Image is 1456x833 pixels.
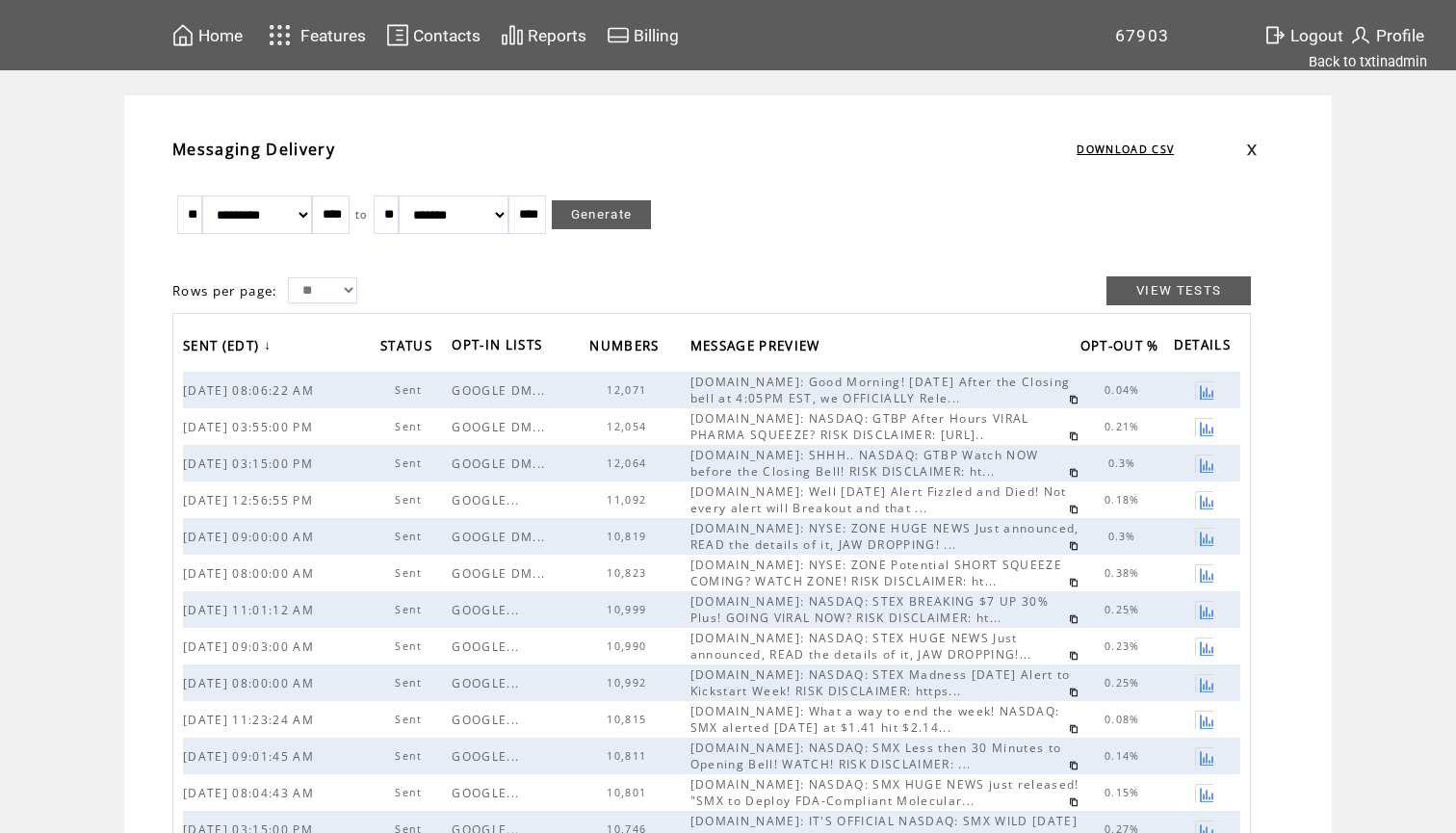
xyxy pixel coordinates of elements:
span: [DOMAIN_NAME]: SHHH.. NASDAQ: GTBP Watch NOW before the Closing Bell! RISK DISCLAIMER: ht... [690,447,1039,480]
span: 12,064 [607,456,651,470]
a: STATUS [380,331,442,363]
span: [DOMAIN_NAME]: NYSE: ZONE HUGE NEWS Just announced, READ the details of it, JAW DROPPING! ... [690,520,1079,553]
span: Sent [395,566,427,580]
span: [DATE] 08:00:00 AM [183,565,319,582]
span: NUMBERS [589,332,663,364]
span: [DOMAIN_NAME]: NASDAQ: STEX HUGE NEWS Just announced, READ the details of it, JAW DROPPING!... [690,630,1037,663]
span: STATUS [380,332,437,364]
span: OPT-OUT % [1080,332,1164,364]
span: [DOMAIN_NAME]: NYSE: ZONE Potential SHORT SQUEEZE COMING? WATCH ZONE! RISK DISCLAIMER: ht... [690,557,1062,589]
span: 0.38% [1105,566,1145,580]
span: [DOMAIN_NAME]: Well [DATE] Alert Fizzled and Died! Not every alert will Breakout and that ... [690,483,1067,516]
img: creidtcard.svg [607,23,630,47]
span: Sent [395,749,427,763]
span: 0.25% [1105,603,1145,616]
span: GOOGLE DM... [452,419,550,435]
span: Home [198,26,243,45]
span: 12,071 [607,383,651,397]
span: GOOGLE DM... [452,382,550,399]
span: OPT-IN LISTS [452,331,547,363]
span: [DATE] 03:15:00 PM [183,456,318,472]
span: Sent [395,493,427,507]
span: Profile [1376,26,1424,45]
a: Back to txtinadmin [1309,53,1427,70]
a: DOWNLOAD CSV [1077,143,1174,156]
span: [DATE] 09:00:00 AM [183,529,319,545]
a: Profile [1346,20,1427,50]
span: Sent [395,383,427,397]
span: Sent [395,676,427,690]
span: [DATE] 03:55:00 PM [183,419,318,435]
img: contacts.svg [386,23,409,47]
span: [DOMAIN_NAME]: NASDAQ: SMX Less then 30 Minutes to Opening Bell! WATCH! RISK DISCLAIMER: ... [690,740,1062,772]
span: 0.14% [1105,749,1145,763]
span: [DOMAIN_NAME]: Good Morning! [DATE] After the Closing bell at 4:05PM EST, we OFFICIALLY Rele... [690,374,1071,406]
img: features.svg [263,19,297,51]
span: Messaging Delivery [172,139,335,160]
span: 10,990 [607,639,651,653]
span: Sent [395,639,427,653]
span: Sent [395,530,427,543]
span: 0.04% [1105,383,1145,397]
span: [DOMAIN_NAME]: What a way to end the week! NASDAQ: SMX alerted [DATE] at $1.41 hit $2.14... [690,703,1060,736]
span: GOOGLE DM... [452,456,550,472]
span: to [355,208,368,221]
span: MESSAGE PREVIEW [690,332,825,364]
span: 0.08% [1105,713,1145,726]
span: [DATE] 08:00:00 AM [183,675,319,691]
span: 10,999 [607,603,651,616]
span: [DATE] 12:56:55 PM [183,492,318,508]
span: [DOMAIN_NAME]: NASDAQ: GTBP After Hours VIRAL PHARMA SQUEEZE? RISK DISCLAIMER: [URL].. [690,410,1029,443]
a: Logout [1261,20,1346,50]
span: GOOGLE... [452,748,524,765]
a: VIEW TESTS [1106,276,1251,305]
span: GOOGLE... [452,712,524,728]
a: Generate [552,200,652,229]
span: GOOGLE... [452,602,524,618]
img: chart.svg [501,23,524,47]
span: Rows per page: [172,282,278,299]
span: GOOGLE DM... [452,529,550,545]
span: [DATE] 09:03:00 AM [183,638,319,655]
a: MESSAGE PREVIEW [690,331,830,363]
a: NUMBERS [589,331,668,363]
a: Features [260,16,369,54]
span: GOOGLE... [452,675,524,691]
span: 67903 [1115,26,1170,45]
span: GOOGLE DM... [452,565,550,582]
span: [DOMAIN_NAME]: NASDAQ: STEX BREAKING $7 UP 30% Plus! GOING VIRAL NOW? RISK DISCLAIMER: ht... [690,593,1049,626]
a: Contacts [383,20,483,50]
span: Logout [1290,26,1343,45]
span: [DATE] 11:23:24 AM [183,712,319,728]
span: [DATE] 08:06:22 AM [183,382,319,399]
span: 10,992 [607,676,651,690]
span: Billing [634,26,679,45]
span: 0.15% [1105,786,1145,799]
span: Sent [395,603,427,616]
span: DETAILS [1174,331,1235,363]
a: OPT-OUT % [1080,331,1169,363]
span: [DOMAIN_NAME]: NASDAQ: SMX HUGE NEWS just released! "SMX to Deploy FDA-Compliant Molecular... [690,776,1079,809]
span: 0.18% [1105,493,1145,507]
span: [DATE] 09:01:45 AM [183,748,319,765]
a: Billing [604,20,682,50]
span: 11,092 [607,493,651,507]
span: Features [300,26,366,45]
span: 10,811 [607,749,651,763]
span: [DOMAIN_NAME]: NASDAQ: STEX Madness [DATE] Alert to Kickstart Week! RISK DISCLAIMER: https... [690,666,1071,699]
span: 10,823 [607,566,651,580]
span: GOOGLE... [452,492,524,508]
span: 0.3% [1108,530,1141,543]
img: profile.svg [1349,23,1372,47]
span: [DATE] 11:01:12 AM [183,602,319,618]
span: Reports [528,26,586,45]
span: GOOGLE... [452,785,524,801]
span: 10,819 [607,530,651,543]
a: Home [169,20,246,50]
span: 0.25% [1105,676,1145,690]
a: SENT (EDT)↓ [183,331,276,363]
span: Sent [395,713,427,726]
span: 0.21% [1105,420,1145,433]
span: GOOGLE... [452,638,524,655]
span: 0.3% [1108,456,1141,470]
